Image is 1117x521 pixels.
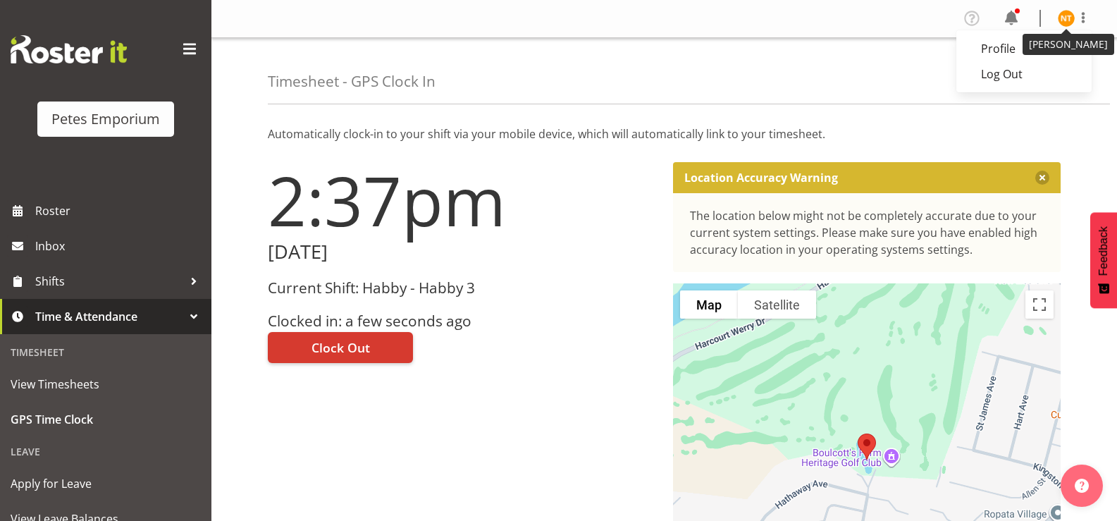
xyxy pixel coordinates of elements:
h2: [DATE] [268,241,656,263]
p: Location Accuracy Warning [684,171,838,185]
button: Clock Out [268,332,413,363]
span: View Timesheets [11,374,201,395]
div: Petes Emporium [51,109,160,130]
a: Apply for Leave [4,466,208,501]
a: GPS Time Clock [4,402,208,437]
a: View Timesheets [4,367,208,402]
img: nicole-thomson8388.jpg [1058,10,1075,27]
img: help-xxl-2.png [1075,479,1089,493]
span: Shifts [35,271,183,292]
span: Time & Attendance [35,306,183,327]
h1: 2:37pm [268,162,656,238]
span: Apply for Leave [11,473,201,494]
button: Show satellite imagery [738,290,816,319]
p: Automatically clock-in to your shift via your mobile device, which will automatically link to you... [268,125,1061,142]
h4: Timesheet - GPS Clock In [268,73,436,90]
div: Timesheet [4,338,208,367]
button: Toggle fullscreen view [1025,290,1054,319]
span: Inbox [35,235,204,257]
div: The location below might not be completely accurate due to your current system settings. Please m... [690,207,1044,258]
button: Close message [1035,171,1049,185]
span: Feedback [1097,226,1110,276]
a: Log Out [956,61,1092,87]
h3: Clocked in: a few seconds ago [268,313,656,329]
div: Leave [4,437,208,466]
h3: Current Shift: Habby - Habby 3 [268,280,656,296]
span: Clock Out [311,338,370,357]
button: Show street map [680,290,738,319]
span: GPS Time Clock [11,409,201,430]
img: Rosterit website logo [11,35,127,63]
button: Feedback - Show survey [1090,212,1117,308]
a: Profile [956,36,1092,61]
span: Roster [35,200,204,221]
